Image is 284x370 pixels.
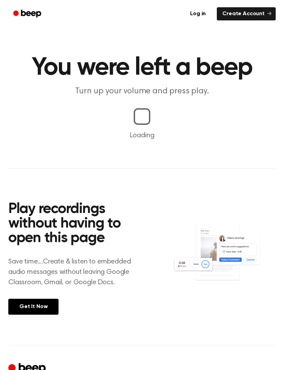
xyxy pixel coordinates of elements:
[8,130,276,141] p: Loading
[183,6,213,22] a: Log in
[8,55,276,80] h1: You were left a beep
[8,299,59,315] a: Get It Now
[173,223,276,291] img: Voice Comments on Docs and Recording Widget
[8,257,145,288] p: Save time....Create & listen to embedded audio messages without leaving Google Classroom, Gmail, ...
[217,7,276,20] a: Create Account
[8,7,47,21] a: Beep
[9,86,275,97] p: Turn up your volume and press play.
[8,202,145,246] h2: Play recordings without having to open this page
